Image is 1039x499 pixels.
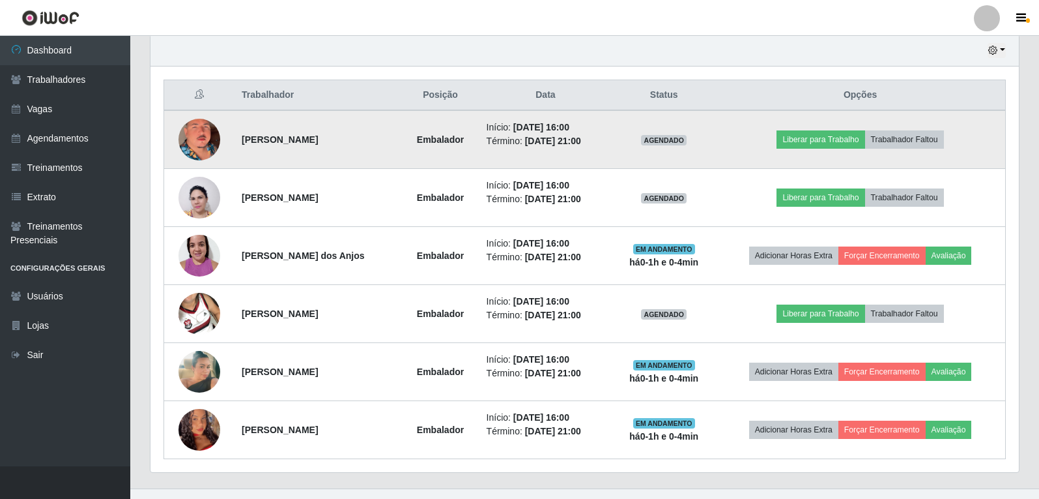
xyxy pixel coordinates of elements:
[525,252,581,262] time: [DATE] 21:00
[487,367,605,380] li: Término:
[513,354,569,365] time: [DATE] 16:00
[776,305,864,323] button: Liberar para Trabalho
[612,80,715,111] th: Status
[629,431,698,442] strong: há 0-1 h e 0-4 min
[513,180,569,190] time: [DATE] 16:00
[525,368,581,378] time: [DATE] 21:00
[487,121,605,134] li: Início:
[525,136,581,146] time: [DATE] 21:00
[487,237,605,250] li: Início:
[633,418,695,429] span: EM ANDAMENTO
[865,305,944,323] button: Trabalhador Faltou
[402,80,478,111] th: Posição
[487,192,605,206] li: Término:
[513,296,569,307] time: [DATE] 16:00
[641,135,687,145] span: AGENDADO
[525,426,581,436] time: [DATE] 21:00
[242,309,318,319] strong: [PERSON_NAME]
[487,250,605,264] li: Término:
[865,130,944,149] button: Trabalhador Faltou
[234,80,402,111] th: Trabalhador
[178,335,220,409] img: 1755794776591.jpeg
[633,244,695,254] span: EM ANDAMENTO
[417,425,464,435] strong: Embalador
[242,134,318,145] strong: [PERSON_NAME]
[525,194,581,204] time: [DATE] 21:00
[417,250,464,261] strong: Embalador
[838,363,926,381] button: Forçar Encerramento
[633,360,695,370] span: EM ANDAMENTO
[629,257,698,267] strong: há 0-1 h e 0-4 min
[776,189,864,207] button: Liberar para Trabalho
[417,367,464,377] strong: Embalador
[242,425,318,435] strong: [PERSON_NAME]
[865,189,944,207] button: Trabalhador Faltou
[479,80,613,111] th: Data
[641,193,687,204] span: AGENDADO
[926,421,972,439] button: Avaliação
[178,385,220,476] img: 1758978690624.jpeg
[749,363,838,381] button: Adicionar Horas Extra
[487,309,605,322] li: Término:
[178,170,220,226] img: 1733236843122.jpeg
[838,421,926,439] button: Forçar Encerramento
[242,367,318,377] strong: [PERSON_NAME]
[417,192,464,203] strong: Embalador
[178,277,220,351] img: 1744230818222.jpeg
[838,247,926,265] button: Forçar Encerramento
[487,134,605,148] li: Término:
[21,10,79,26] img: CoreUI Logo
[487,411,605,425] li: Início:
[926,247,972,265] button: Avaliação
[629,373,698,384] strong: há 0-1 h e 0-4 min
[749,421,838,439] button: Adicionar Horas Extra
[749,247,838,265] button: Adicionar Horas Extra
[776,130,864,149] button: Liberar para Trabalho
[178,228,220,283] img: 1737249386728.jpeg
[525,310,581,320] time: [DATE] 21:00
[242,192,318,203] strong: [PERSON_NAME]
[417,309,464,319] strong: Embalador
[178,107,220,173] img: 1713385145803.jpeg
[513,122,569,132] time: [DATE] 16:00
[513,412,569,423] time: [DATE] 16:00
[242,250,365,261] strong: [PERSON_NAME] dos Anjos
[715,80,1005,111] th: Opções
[926,363,972,381] button: Avaliação
[487,425,605,438] li: Término:
[641,309,687,320] span: AGENDADO
[487,353,605,367] li: Início:
[487,295,605,309] li: Início:
[417,134,464,145] strong: Embalador
[513,238,569,249] time: [DATE] 16:00
[487,179,605,192] li: Início:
